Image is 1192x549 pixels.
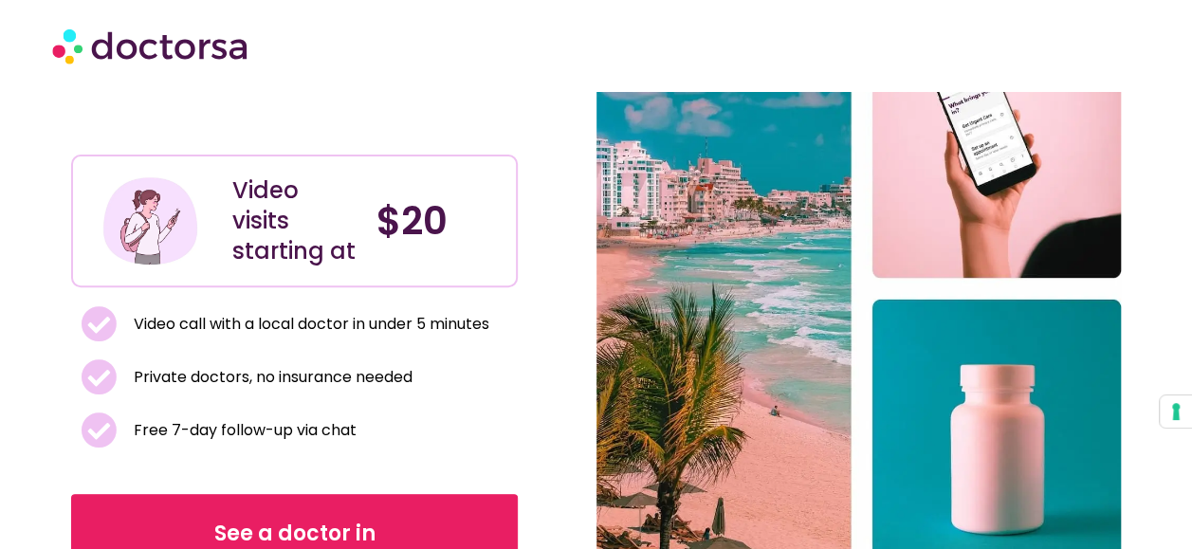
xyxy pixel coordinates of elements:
[81,90,365,113] iframe: Customer reviews powered by Trustpilot
[129,311,489,338] span: Video call with a local doctor in under 5 minutes
[1160,395,1192,428] button: Your consent preferences for tracking technologies
[101,171,201,271] img: Illustration depicting a young woman in a casual outfit, engaged with her smartphone. She has a p...
[81,113,507,136] iframe: Customer reviews powered by Trustpilot
[231,175,357,266] div: Video visits starting at
[376,198,501,244] h4: $20
[129,364,413,391] span: Private doctors, no insurance needed
[129,417,357,444] span: Free 7-day follow-up via chat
